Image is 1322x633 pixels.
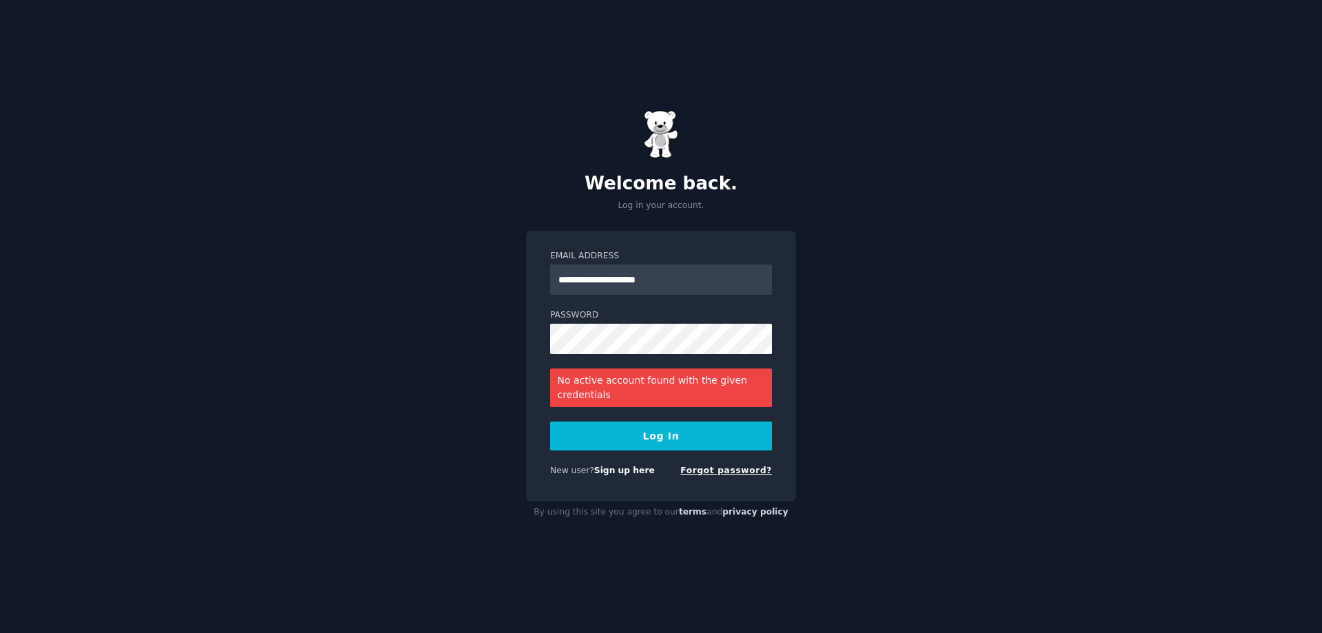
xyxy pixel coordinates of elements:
[550,369,772,407] div: No active account found with the given credentials
[550,466,594,475] span: New user?
[644,110,678,158] img: Gummy Bear
[526,200,796,212] p: Log in your account.
[526,173,796,195] h2: Welcome back.
[679,507,706,517] a: terms
[550,250,772,262] label: Email Address
[594,466,655,475] a: Sign up here
[722,507,788,517] a: privacy policy
[550,422,772,450] button: Log In
[550,309,772,322] label: Password
[526,501,796,523] div: By using this site you agree to our and
[680,466,772,475] a: Forgot password?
